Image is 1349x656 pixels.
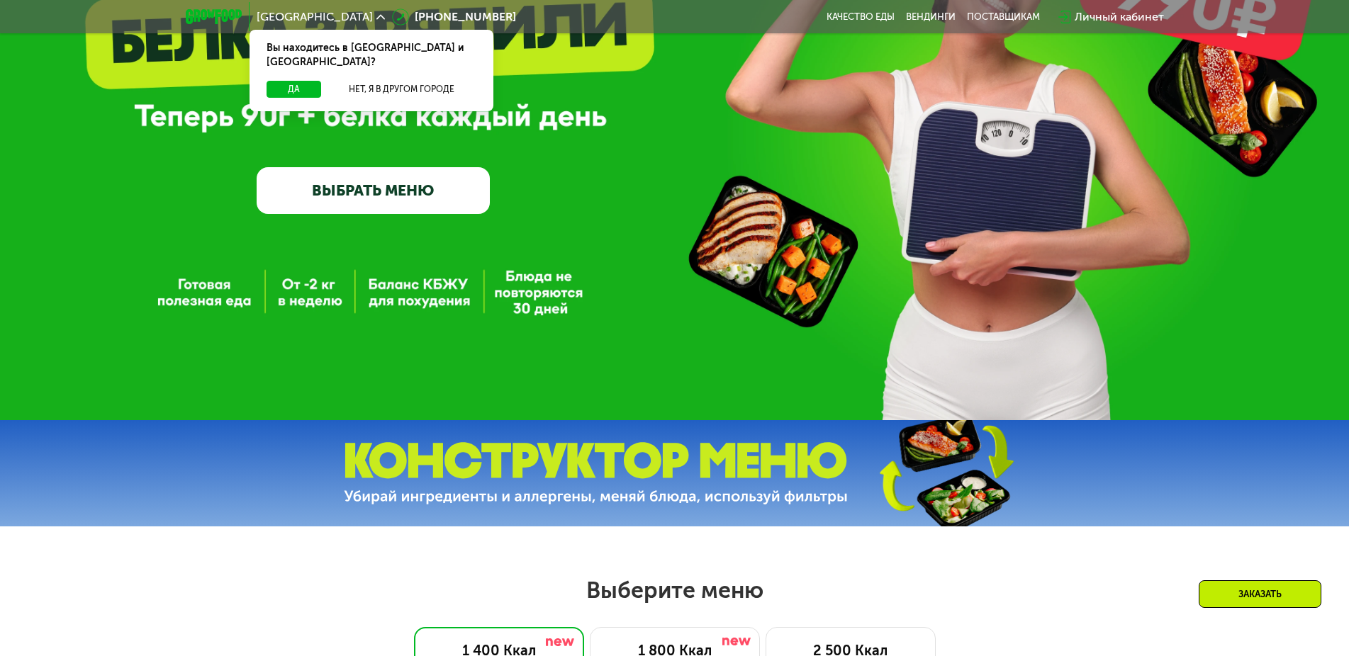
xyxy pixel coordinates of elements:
[267,81,321,98] button: Да
[827,11,895,23] a: Качество еды
[906,11,956,23] a: Вендинги
[1199,580,1321,608] div: Заказать
[257,11,373,23] span: [GEOGRAPHIC_DATA]
[1075,9,1164,26] div: Личный кабинет
[45,576,1304,604] h2: Выберите меню
[967,11,1040,23] div: поставщикам
[250,30,493,81] div: Вы находитесь в [GEOGRAPHIC_DATA] и [GEOGRAPHIC_DATA]?
[392,9,516,26] a: [PHONE_NUMBER]
[327,81,476,98] button: Нет, я в другом городе
[257,167,490,214] a: ВЫБРАТЬ МЕНЮ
